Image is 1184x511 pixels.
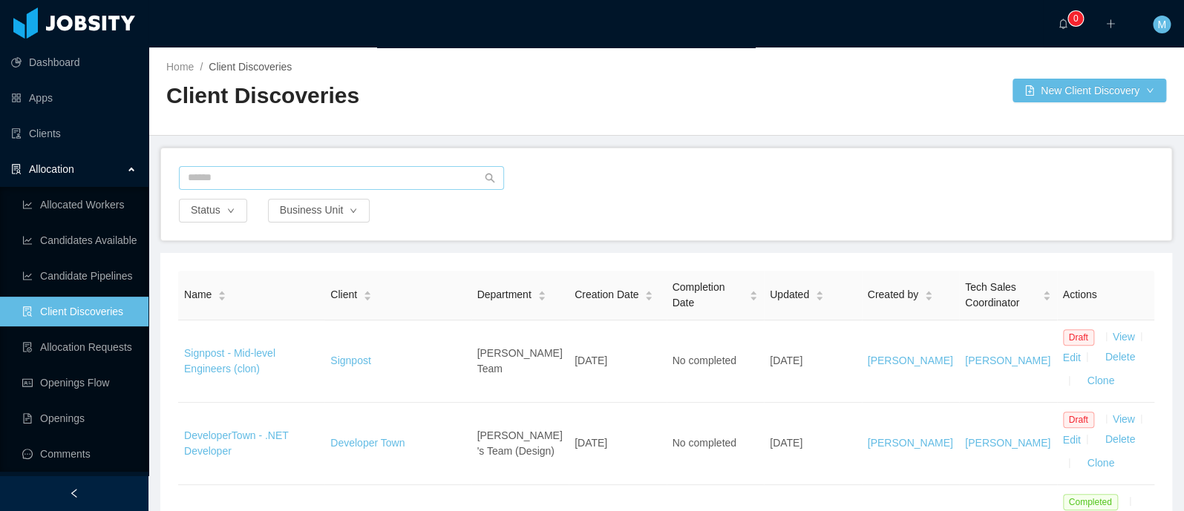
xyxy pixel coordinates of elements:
button: icon: file-addNew Client Discoverydown [1013,79,1166,102]
span: Completed [1063,494,1118,510]
a: [PERSON_NAME] [868,437,953,449]
i: icon: caret-down [537,294,546,299]
i: icon: caret-down [645,294,653,299]
i: icon: search [485,173,495,183]
div: Sort [749,289,758,299]
td: No completed [667,403,765,485]
i: icon: caret-up [815,289,823,294]
i: icon: caret-up [537,289,546,294]
i: icon: solution [11,164,22,174]
span: Creation Date [575,287,638,303]
span: Client [330,287,357,303]
a: icon: file-searchClient Discoveries [22,297,137,326]
span: Department [477,287,532,303]
a: icon: line-chartCandidates Available [22,225,137,255]
a: icon: appstoreApps [11,83,137,113]
i: icon: caret-up [924,289,932,294]
i: icon: caret-down [1042,294,1050,299]
a: icon: idcardOpenings Flow [22,368,137,398]
td: [PERSON_NAME] Team [471,320,569,403]
a: DeveloperTown - .NET Developer [184,429,289,457]
i: icon: caret-down [924,294,932,299]
button: Clone [1076,452,1127,475]
span: Allocation [29,163,74,175]
a: icon: line-chartCandidate Pipelines [22,261,137,291]
button: Clone [1076,369,1127,393]
h2: Client Discoveries [166,81,667,111]
span: Client Discoveries [209,61,292,73]
a: View [1113,331,1135,343]
a: [PERSON_NAME] [965,355,1050,366]
span: Created by [868,287,918,303]
i: icon: caret-down [815,294,823,299]
div: Sort [537,289,546,299]
i: icon: caret-down [218,294,226,299]
i: icon: caret-up [645,289,653,294]
a: icon: line-chartAllocated Workers [22,190,137,220]
div: Sort [217,289,226,299]
a: icon: auditClients [11,119,137,148]
span: Actions [1063,289,1097,300]
button: Business Uniticon: down [268,199,370,222]
span: Draft [1063,412,1094,428]
span: M [1157,16,1166,33]
a: icon: file-textOpenings [22,403,137,433]
i: icon: caret-up [364,289,372,294]
a: icon: file-doneAllocation Requests [22,332,137,362]
td: [DATE] [764,403,862,485]
a: Developer Town [330,437,405,449]
a: View [1113,413,1135,425]
span: Completion Date [673,280,744,311]
div: Sort [363,289,372,299]
span: Draft [1063,329,1094,346]
button: Delete [1093,428,1147,452]
div: Sort [1042,289,1051,299]
i: icon: caret-down [750,294,758,299]
div: Sort [644,289,653,299]
div: Sort [815,289,824,299]
td: [DATE] [569,403,667,485]
a: Edit [1063,433,1081,445]
a: icon: robot [11,475,137,504]
span: / [200,61,203,73]
i: icon: caret-up [1042,289,1050,294]
button: Statusicon: down [179,199,247,222]
a: icon: messageComments [22,439,137,469]
i: icon: plus [1105,19,1116,29]
span: Updated [770,287,809,303]
a: [PERSON_NAME] [868,355,953,366]
span: Tech Sales Coordinator [965,280,1036,311]
a: Home [166,61,194,73]
a: Signpost - Mid-level Engineers (clon) [184,347,275,375]
i: icon: bell [1058,19,1068,29]
sup: 0 [1068,11,1083,26]
td: [DATE] [569,320,667,403]
a: Signpost [330,355,370,366]
i: icon: caret-down [364,294,372,299]
a: icon: pie-chartDashboard [11,47,137,77]
a: Edit [1063,351,1081,363]
span: Name [184,287,212,303]
a: [PERSON_NAME] [965,437,1050,449]
td: No completed [667,320,765,403]
td: [DATE] [764,320,862,403]
div: Sort [924,289,933,299]
i: icon: caret-up [218,289,226,294]
td: [PERSON_NAME]'s Team (Design) [471,403,569,485]
i: icon: caret-up [750,289,758,294]
button: Delete [1093,346,1147,369]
